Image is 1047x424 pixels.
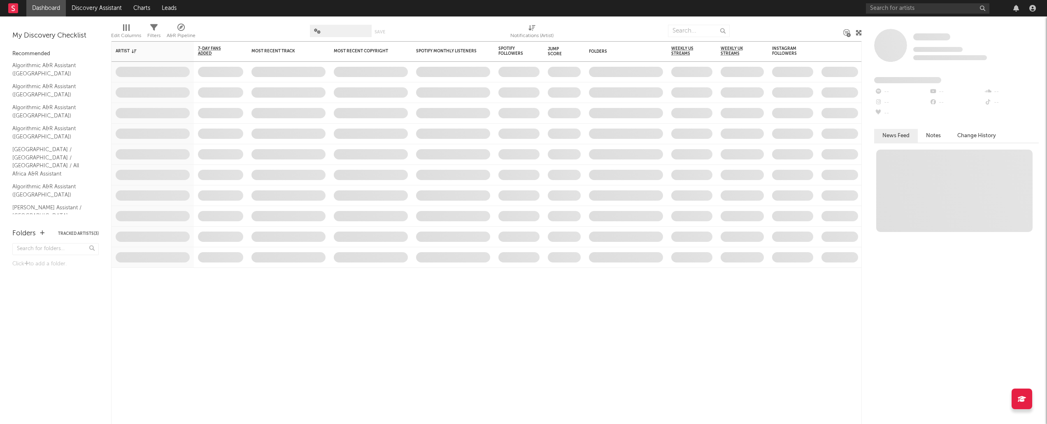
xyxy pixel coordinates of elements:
[874,129,918,143] button: News Feed
[874,108,929,119] div: --
[167,21,195,45] div: A&R Pipeline
[12,145,91,178] a: [GEOGRAPHIC_DATA] / [GEOGRAPHIC_DATA] / [GEOGRAPHIC_DATA] / All Africa A&R Assistant
[874,97,929,108] div: --
[251,49,313,54] div: Most Recent Track
[12,203,91,220] a: [PERSON_NAME] Assistant / [GEOGRAPHIC_DATA]
[984,97,1039,108] div: --
[589,49,651,54] div: Folders
[12,82,91,99] a: Algorithmic A&R Assistant ([GEOGRAPHIC_DATA])
[874,87,929,97] div: --
[416,49,478,54] div: Spotify Monthly Listeners
[375,30,385,34] button: Save
[913,33,950,40] span: Some Artist
[111,31,141,41] div: Edit Columns
[548,47,568,56] div: Jump Score
[929,87,984,97] div: --
[116,49,177,54] div: Artist
[12,31,99,41] div: My Discovery Checklist
[12,182,91,199] a: Algorithmic A&R Assistant ([GEOGRAPHIC_DATA])
[498,46,527,56] div: Spotify Followers
[913,55,987,60] span: 0 fans last week
[147,21,161,45] div: Filters
[984,87,1039,97] div: --
[12,103,91,120] a: Algorithmic A&R Assistant ([GEOGRAPHIC_DATA])
[671,46,700,56] span: Weekly US Streams
[913,33,950,41] a: Some Artist
[334,49,396,54] div: Most Recent Copyright
[12,243,99,255] input: Search for folders...
[510,21,554,45] div: Notifications (Artist)
[111,21,141,45] div: Edit Columns
[12,49,99,59] div: Recommended
[12,124,91,141] a: Algorithmic A&R Assistant ([GEOGRAPHIC_DATA])
[198,46,231,56] span: 7-Day Fans Added
[58,232,99,236] button: Tracked Artists(3)
[12,259,99,269] div: Click to add a folder.
[918,129,949,143] button: Notes
[668,25,730,37] input: Search...
[913,47,963,52] span: Tracking Since: [DATE]
[12,61,91,78] a: Algorithmic A&R Assistant ([GEOGRAPHIC_DATA])
[147,31,161,41] div: Filters
[949,129,1004,143] button: Change History
[929,97,984,108] div: --
[167,31,195,41] div: A&R Pipeline
[874,77,941,83] span: Fans Added by Platform
[721,46,752,56] span: Weekly UK Streams
[772,46,801,56] div: Instagram Followers
[12,229,36,239] div: Folders
[866,3,989,14] input: Search for artists
[510,31,554,41] div: Notifications (Artist)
